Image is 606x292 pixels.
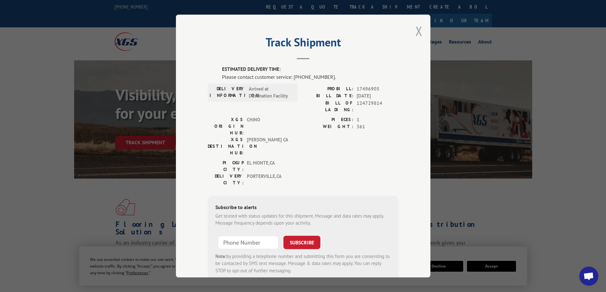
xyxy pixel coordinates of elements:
[208,38,399,50] h2: Track Shipment
[283,236,320,249] button: SUBSCRIBE
[247,173,290,186] span: PORTERVILLE , CA
[303,116,353,124] label: PIECES:
[357,123,399,131] span: 361
[218,236,278,249] input: Phone Number
[247,160,290,173] span: EL MONTE , CA
[579,267,598,286] div: Open chat
[215,253,391,275] div: by providing a telephone number and submitting this form you are consenting to be contacted by SM...
[208,160,244,173] label: PICKUP CITY:
[215,203,391,213] div: Subscribe to alerts
[208,136,244,156] label: XGS DESTINATION HUB:
[208,173,244,186] label: DELIVERY CITY:
[303,85,353,93] label: PROBILL:
[357,85,399,93] span: 17496905
[247,136,290,156] span: [PERSON_NAME] CA
[415,23,422,39] button: Close modal
[247,116,290,136] span: CHINO
[208,116,244,136] label: XGS ORIGIN HUB:
[303,100,353,113] label: BILL OF LADING:
[357,100,399,113] span: 124729814
[222,66,399,73] label: ESTIMATED DELIVERY TIME:
[215,213,391,227] div: Get texted with status updates for this shipment. Message and data rates may apply. Message frequ...
[249,85,292,100] span: Arrived at Destination Facility
[303,123,353,131] label: WEIGHT:
[357,116,399,124] span: 1
[215,253,226,259] strong: Note:
[222,73,399,81] div: Please contact customer service: [PHONE_NUMBER].
[303,92,353,100] label: BILL DATE:
[210,85,246,100] label: DELIVERY INFORMATION:
[357,92,399,100] span: [DATE]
